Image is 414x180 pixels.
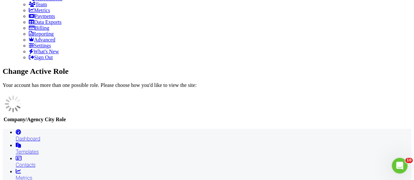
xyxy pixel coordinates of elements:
[16,135,411,142] div: Dashboard
[29,19,62,25] a: Data Exports
[16,142,411,155] a: Templates
[29,49,59,54] a: What's New
[45,116,55,123] th: City
[29,55,53,60] a: Sign Out
[16,161,411,168] div: Contacts
[29,37,55,42] a: Advanced
[29,25,49,31] a: Billing
[405,158,413,163] span: 10
[3,82,411,88] p: Your account has more than one possible role. Please choose how you'd like to view the site:
[3,67,411,76] h2: Change Active Role
[16,148,411,155] div: Templates
[29,2,47,7] a: Team
[3,93,24,114] img: loading-93afd81d04378562ca97960a6d0abf470c8f8241ccf6a1b4da771bf876922d1b.gif
[392,158,407,173] iframe: Intercom live chat
[55,116,66,123] th: Role
[29,31,54,37] a: Reporting
[16,129,411,142] a: Dashboard
[29,8,50,13] a: Metrics
[29,43,51,48] a: Settings
[16,155,411,168] a: Contacts
[29,13,55,19] a: Payments
[3,116,44,123] th: Company/Agency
